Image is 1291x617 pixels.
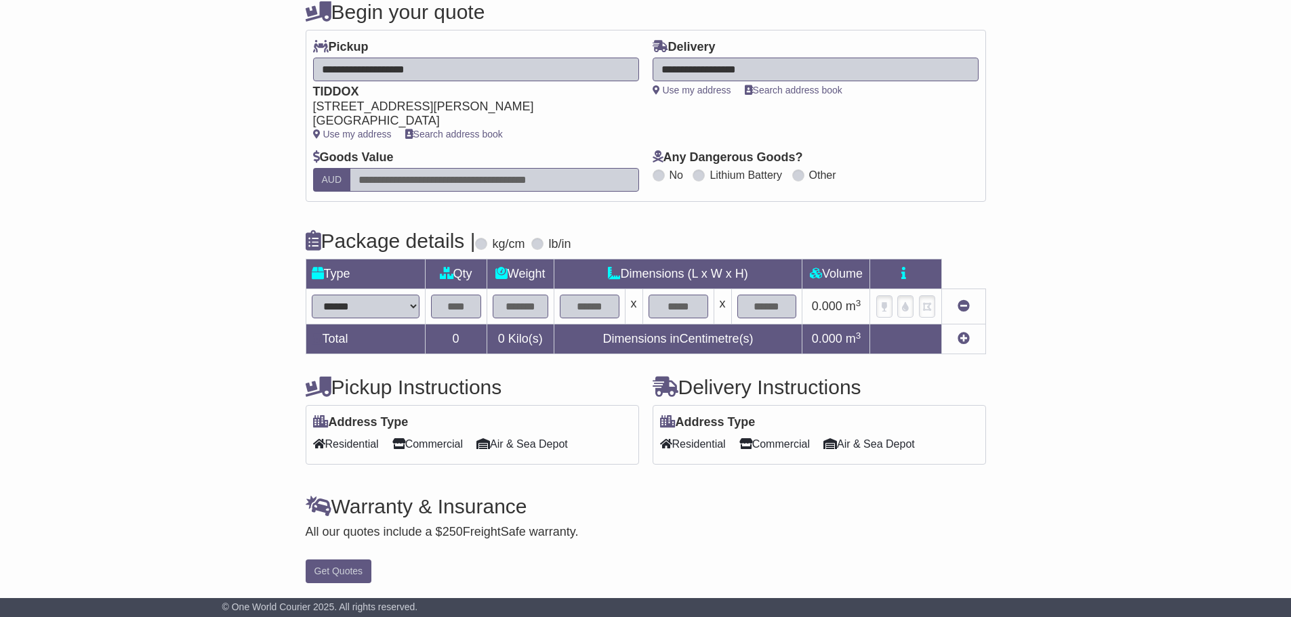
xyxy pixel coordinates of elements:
sup: 3 [856,331,861,341]
span: Residential [660,433,726,454]
label: No [670,169,683,182]
div: TIDDOX [313,85,626,100]
span: Air & Sea Depot [476,433,568,454]
td: x [714,289,731,324]
h4: Package details | [306,230,476,252]
a: Search address book [405,129,503,140]
label: lb/in [548,237,571,252]
sup: 3 [856,298,861,308]
div: All our quotes include a $ FreightSafe warranty. [306,525,986,540]
label: Any Dangerous Goods? [653,150,803,165]
td: Kilo(s) [487,324,554,354]
td: Type [306,259,425,289]
span: m [846,332,861,345]
h4: Delivery Instructions [653,376,986,398]
span: 0 [498,332,505,345]
span: Commercial [739,433,810,454]
h4: Pickup Instructions [306,376,639,398]
a: Add new item [958,332,970,345]
span: Air & Sea Depot [823,433,915,454]
label: Pickup [313,40,369,55]
label: Lithium Battery [710,169,782,182]
a: Remove this item [958,299,970,313]
span: © One World Courier 2025. All rights reserved. [222,601,418,612]
td: Dimensions in Centimetre(s) [554,324,802,354]
td: Volume [802,259,870,289]
h4: Begin your quote [306,1,986,23]
td: x [625,289,642,324]
span: 250 [443,525,463,538]
span: Residential [313,433,379,454]
label: Address Type [660,415,756,430]
span: 0.000 [812,332,842,345]
td: Weight [487,259,554,289]
a: Search address book [745,85,842,95]
label: AUD [313,168,351,192]
td: Total [306,324,425,354]
span: m [846,299,861,313]
span: 0.000 [812,299,842,313]
a: Use my address [653,85,731,95]
h4: Warranty & Insurance [306,495,986,517]
label: Goods Value [313,150,394,165]
label: Delivery [653,40,716,55]
label: Address Type [313,415,409,430]
button: Get Quotes [306,559,372,583]
a: Use my address [313,129,392,140]
td: Dimensions (L x W x H) [554,259,802,289]
label: kg/cm [492,237,525,252]
label: Other [809,169,836,182]
td: Qty [425,259,487,289]
td: 0 [425,324,487,354]
div: [GEOGRAPHIC_DATA] [313,114,626,129]
div: [STREET_ADDRESS][PERSON_NAME] [313,100,626,114]
span: Commercial [392,433,463,454]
